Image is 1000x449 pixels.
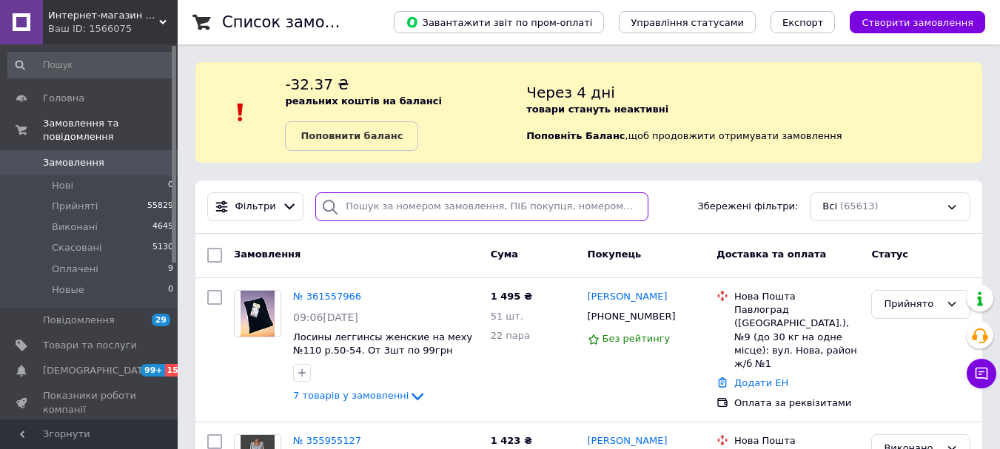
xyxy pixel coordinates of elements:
a: № 361557966 [293,291,361,302]
button: Завантажити звіт по пром-оплаті [394,11,604,33]
span: [PHONE_NUMBER] [588,311,676,322]
span: 09:06[DATE] [293,311,358,323]
span: Фільтри [235,200,276,214]
b: Поповнити баланс [301,130,403,141]
span: 29 [152,314,170,326]
a: Створити замовлення [835,16,985,27]
span: Повідомлення [43,314,115,327]
img: Фото товару [241,291,275,337]
span: Виконані [52,220,98,234]
span: 4645 [152,220,173,234]
div: Павлоград ([GEOGRAPHIC_DATA].), №9 (до 30 кг на одне місце): вул. Нова, район ж/б №1 [734,303,859,371]
span: 0 [168,283,173,297]
span: Товари та послуги [43,339,137,352]
span: Оплачені [52,263,98,276]
span: Статус [871,249,908,260]
b: товари стануть неактивні [526,104,668,115]
span: Всі [822,200,837,214]
a: № 355955127 [293,435,361,446]
span: 99+ [141,364,165,377]
span: Управління статусами [631,17,744,28]
span: 55829 [147,200,173,213]
b: Поповніть Баланс [526,130,625,141]
span: Новые [52,283,84,297]
b: реальних коштів на балансі [285,95,442,107]
span: Збережені фільтри: [697,200,798,214]
div: Нова Пошта [734,290,859,303]
a: Лосины леггинсы женские на меху №110 р.50-54. От 3шт по 99грн [293,331,472,357]
button: Створити замовлення [850,11,985,33]
input: Пошук за номером замовлення, ПІБ покупця, номером телефону, Email, номером накладної [315,192,648,221]
span: 5130 [152,241,173,254]
span: Показники роботи компанії [43,389,137,416]
span: 0 [168,179,173,192]
span: Замовлення та повідомлення [43,117,178,144]
span: Скасовані [52,241,102,254]
span: 1 423 ₴ [491,435,532,446]
div: Нова Пошта [734,434,859,448]
div: , щоб продовжити отримувати замовлення [526,74,982,151]
span: Нові [52,179,73,192]
a: Додати ЕН [734,377,788,388]
a: Фото товару [234,290,281,337]
span: Покупець [588,249,642,260]
span: Завантажити звіт по пром-оплаті [406,16,592,29]
span: Cума [491,249,518,260]
span: Замовлення [43,156,104,169]
span: (65613) [840,200,879,212]
button: Чат з покупцем [967,359,996,388]
button: Управління статусами [619,11,756,33]
span: Без рейтингу [603,333,671,344]
a: 7 товарів у замовленні [293,390,426,401]
input: Пошук [7,52,175,78]
span: Замовлення [234,249,301,260]
h1: Список замовлень [222,13,372,31]
span: 1 495 ₴ [491,291,532,302]
span: 9 [168,263,173,276]
button: Експорт [771,11,836,33]
span: [DEMOGRAPHIC_DATA] [43,364,152,377]
a: [PERSON_NAME] [588,434,668,448]
span: Створити замовлення [862,17,973,28]
a: Поповнити баланс [285,121,418,151]
img: :exclamation: [229,101,252,124]
span: Головна [43,92,84,105]
span: 51 шт. [491,311,523,322]
div: Оплата за реквізитами [734,396,859,410]
span: Доставка та оплата [717,249,826,260]
span: Прийняті [52,200,98,213]
div: Прийнято [884,297,940,312]
span: 7 товарів у замовленні [293,391,409,402]
span: -32.37 ₴ [285,75,349,93]
span: Експорт [782,17,824,28]
a: [PERSON_NAME] [588,290,668,304]
span: 22 пара [491,330,530,341]
span: Интернет-магазин "Задарма" [48,9,159,22]
span: Через 4 дні [526,84,615,101]
span: 15 [165,364,182,377]
div: Ваш ID: 1566075 [48,22,178,36]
